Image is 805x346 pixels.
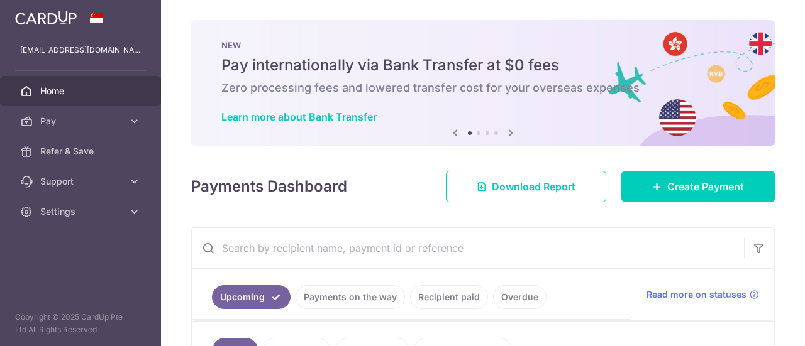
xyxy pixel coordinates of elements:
[191,175,347,198] h4: Payments Dashboard
[40,85,123,97] span: Home
[40,205,123,218] span: Settings
[221,55,745,75] h5: Pay internationally via Bank Transfer at $0 fees
[212,285,291,309] a: Upcoming
[296,285,405,309] a: Payments on the way
[221,80,745,95] h6: Zero processing fees and lowered transfer cost for your overseas expenses
[410,285,488,309] a: Recipient paid
[446,171,606,202] a: Download Report
[221,111,377,123] a: Learn more about Bank Transfer
[647,288,747,301] span: Read more on statuses
[493,285,547,309] a: Overdue
[621,171,775,202] a: Create Payment
[20,44,141,57] p: [EMAIL_ADDRESS][DOMAIN_NAME]
[667,179,744,194] span: Create Payment
[647,288,759,301] a: Read more on statuses
[221,40,745,50] p: NEW
[15,10,77,25] img: CardUp
[192,228,744,268] input: Search by recipient name, payment id or reference
[40,115,123,127] span: Pay
[40,175,123,188] span: Support
[191,20,775,146] img: Bank transfer banner
[492,179,575,194] span: Download Report
[40,145,123,158] span: Refer & Save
